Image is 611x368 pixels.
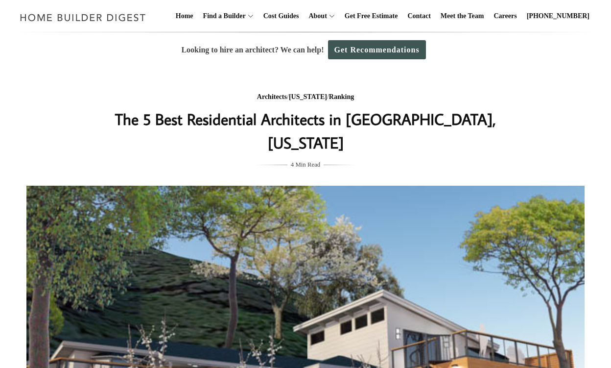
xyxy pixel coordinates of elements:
[257,93,287,100] a: Architects
[305,0,327,32] a: About
[341,0,402,32] a: Get Free Estimate
[329,93,354,100] a: Ranking
[110,91,501,103] div: / /
[328,40,426,59] a: Get Recommendations
[16,8,150,27] img: Home Builder Digest
[289,93,327,100] a: [US_STATE]
[172,0,197,32] a: Home
[259,0,303,32] a: Cost Guides
[199,0,246,32] a: Find a Builder
[523,0,593,32] a: [PHONE_NUMBER]
[490,0,521,32] a: Careers
[403,0,434,32] a: Contact
[110,107,501,154] h1: The 5 Best Residential Architects in [GEOGRAPHIC_DATA], [US_STATE]
[437,0,488,32] a: Meet the Team
[291,159,320,170] span: 4 Min Read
